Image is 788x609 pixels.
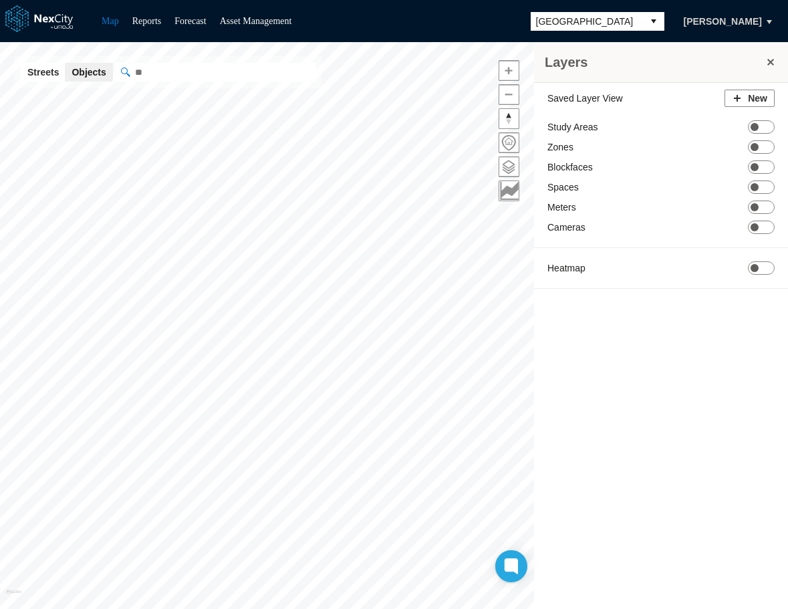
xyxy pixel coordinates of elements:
a: Mapbox homepage [6,590,21,605]
button: Home [499,132,519,153]
button: Key metrics [499,180,519,201]
label: Cameras [547,221,585,234]
a: Asset Management [220,16,292,26]
a: Map [102,16,119,26]
label: Study Areas [547,120,598,134]
span: Reset bearing to north [499,109,519,128]
label: Saved Layer View [547,92,623,105]
span: [GEOGRAPHIC_DATA] [536,15,638,28]
a: Reports [132,16,162,26]
button: select [643,12,664,31]
span: Zoom in [499,61,519,80]
button: Layers management [499,156,519,177]
button: Streets [21,63,65,82]
label: Blockfaces [547,160,593,174]
label: Meters [547,201,576,214]
button: Zoom out [499,84,519,105]
span: Streets [27,66,59,79]
span: Objects [72,66,106,79]
button: [PERSON_NAME] [670,10,776,33]
a: Forecast [174,16,206,26]
h3: Layers [545,53,764,72]
label: Zones [547,140,573,154]
button: Zoom in [499,60,519,81]
button: Objects [65,63,112,82]
label: Heatmap [547,261,585,275]
span: Zoom out [499,85,519,104]
span: [PERSON_NAME] [684,15,762,28]
button: New [725,90,775,107]
button: Reset bearing to north [499,108,519,129]
label: Spaces [547,180,579,194]
span: New [748,92,767,105]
